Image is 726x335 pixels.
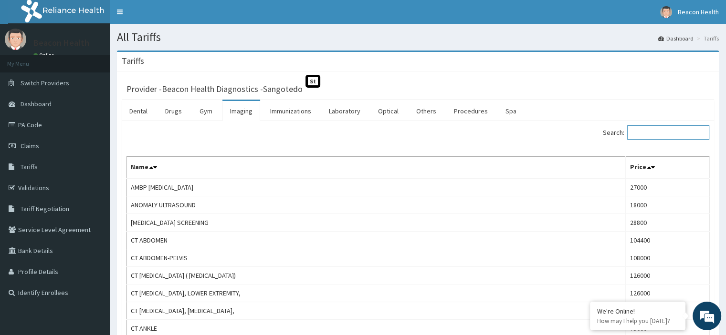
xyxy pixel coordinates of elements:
td: ANOMALY ULTRASOUND [127,196,626,214]
td: 126000 [626,267,709,284]
td: 108000 [626,249,709,267]
img: User Image [660,6,672,18]
td: CT [MEDICAL_DATA] ( [MEDICAL_DATA]) [127,267,626,284]
td: 18000 [626,196,709,214]
a: Imaging [222,101,260,121]
span: Tariff Negotiation [21,204,69,213]
td: AMBP [MEDICAL_DATA] [127,178,626,196]
td: 28800 [626,214,709,232]
span: Dashboard [21,100,52,108]
a: Gym [192,101,220,121]
td: CT ABDOMEN-PELVIS [127,249,626,267]
td: 27000 [626,178,709,196]
img: User Image [5,29,26,50]
td: CT ABDOMEN [127,232,626,249]
div: We're Online! [597,307,678,315]
a: Immunizations [263,101,319,121]
p: How may I help you today? [597,317,678,325]
a: Online [33,52,56,59]
td: 126000 [626,284,709,302]
h1: All Tariffs [117,31,719,43]
input: Search: [627,125,709,140]
td: CT [MEDICAL_DATA], [MEDICAL_DATA], [127,302,626,320]
a: Dental [122,101,155,121]
a: Procedures [446,101,495,121]
p: Beacon Health [33,39,89,47]
a: Optical [370,101,406,121]
td: CT [MEDICAL_DATA], LOWER EXTREMITY, [127,284,626,302]
span: St [305,75,320,88]
span: Switch Providers [21,79,69,87]
td: 104400 [626,232,709,249]
th: Price [626,157,709,179]
span: Claims [21,142,39,150]
label: Search: [603,125,709,140]
a: Others [409,101,444,121]
td: [MEDICAL_DATA] SCREENING [127,214,626,232]
h3: Provider - Beacon Health Diagnostics -Sangotedo [126,85,303,93]
th: Name [127,157,626,179]
li: Tariffs [694,34,719,42]
a: Spa [498,101,524,121]
span: Tariffs [21,162,38,171]
h3: Tariffs [122,57,144,65]
span: Beacon Health [678,8,719,16]
a: Dashboard [658,34,694,42]
a: Drugs [158,101,189,121]
a: Laboratory [321,101,368,121]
